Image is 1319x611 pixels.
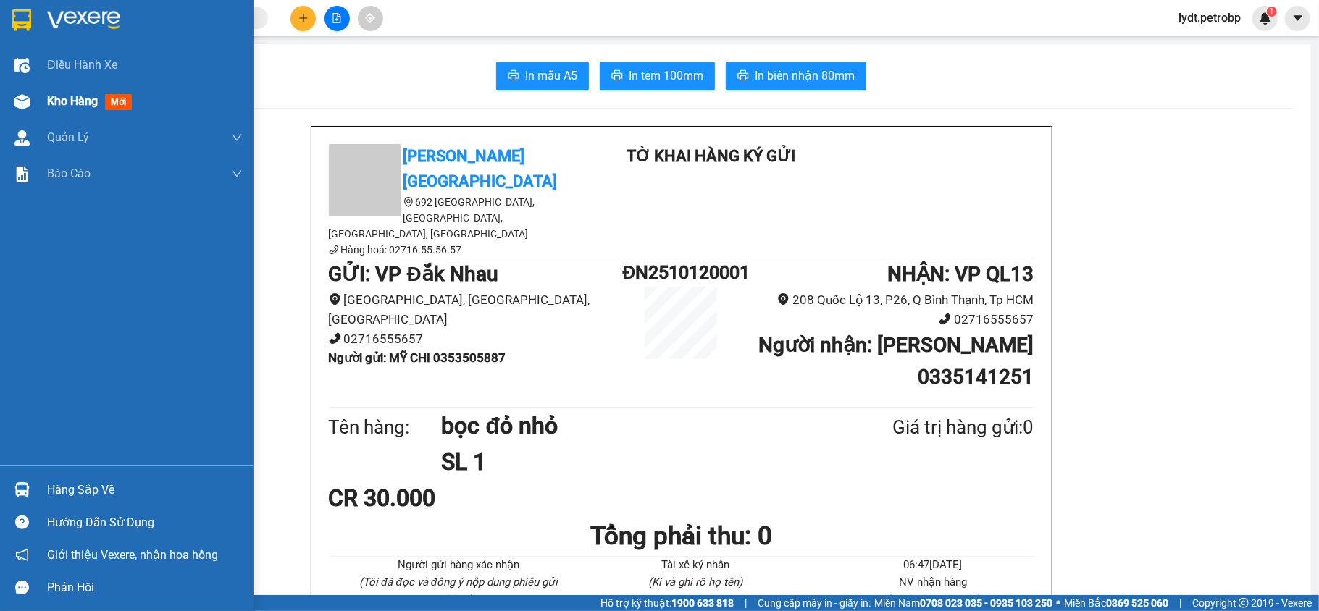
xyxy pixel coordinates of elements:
[740,310,1034,329] li: 02716555657
[329,480,561,516] div: CR 30.000
[290,6,316,31] button: plus
[12,12,103,47] div: VP Đắk Nhau
[755,67,855,85] span: In biên nhận 80mm
[508,69,519,83] span: printer
[113,14,148,29] span: Nhận:
[329,332,341,345] span: phone
[777,293,790,305] span: environment
[737,69,749,83] span: printer
[1106,597,1168,609] strong: 0369 525 060
[886,593,980,606] i: (Kí và ghi rõ họ tên)
[47,56,117,74] span: Điều hành xe
[329,262,498,286] b: GỬI : VP Đắk Nhau
[47,546,218,564] span: Giới thiệu Vexere, nhận hoa hồng
[329,413,442,442] div: Tên hàng:
[329,194,590,242] li: 692 [GEOGRAPHIC_DATA], [GEOGRAPHIC_DATA], [GEOGRAPHIC_DATA], [GEOGRAPHIC_DATA]
[887,262,1034,286] b: NHẬN : VP QL13
[441,408,822,444] h1: bọc đỏ nhỏ
[1285,6,1310,31] button: caret-down
[14,482,30,497] img: warehouse-icon
[15,548,29,562] span: notification
[329,516,1034,556] h1: Tổng phải thu: 0
[920,597,1052,609] strong: 0708 023 035 - 0935 103 250
[832,557,1034,574] li: 06:47[DATE]
[358,6,383,31] button: aim
[329,350,506,365] b: Người gửi : MỸ CHI 0353505887
[600,595,734,611] span: Hỗ trợ kỹ thuật:
[47,94,98,108] span: Kho hàng
[324,6,350,31] button: file-add
[332,13,342,23] span: file-add
[525,67,577,85] span: In mẫu A5
[47,479,243,501] div: Hàng sắp về
[1259,12,1272,25] img: icon-new-feature
[1179,595,1181,611] span: |
[329,290,623,329] li: [GEOGRAPHIC_DATA], [GEOGRAPHIC_DATA], [GEOGRAPHIC_DATA]
[622,258,740,287] h1: ĐN2510120001
[1064,595,1168,611] span: Miền Bắc
[874,595,1052,611] span: Miền Nam
[822,413,1034,442] div: Giá trị hàng gửi: 0
[1269,7,1274,17] span: 1
[496,62,589,90] button: printerIn mẫu A5
[1167,9,1252,27] span: lydt.petrobp
[365,13,375,23] span: aim
[14,130,30,146] img: warehouse-icon
[1239,598,1249,608] span: copyright
[329,293,341,305] span: environment
[758,333,1034,389] b: Người nhận : [PERSON_NAME] 0335141251
[231,132,243,143] span: down
[47,128,89,146] span: Quản Lý
[1267,7,1277,17] sup: 1
[47,512,243,534] div: Hướng dẫn sử dụng
[11,93,105,111] div: 30.000
[12,14,35,29] span: Gửi:
[403,197,414,207] span: environment
[14,58,30,73] img: warehouse-icon
[329,242,590,258] li: Hàng hoá: 02716.55.56.57
[12,9,31,31] img: logo-vxr
[47,577,243,599] div: Phản hồi
[359,576,558,606] i: (Tôi đã đọc và đồng ý nộp dung phiếu gửi hàng)
[745,595,747,611] span: |
[1056,600,1060,606] span: ⚪️
[14,167,30,182] img: solution-icon
[740,290,1034,310] li: 208 Quốc Lộ 13, P26, Q Bình Thạnh, Tp HCM
[441,444,822,480] h1: SL 1
[648,576,742,589] i: (Kí và ghi rõ họ tên)
[113,30,229,47] div: [PERSON_NAME]
[329,329,623,349] li: 02716555657
[611,69,623,83] span: printer
[595,557,797,574] li: Tài xế ký nhân
[671,597,734,609] strong: 1900 633 818
[629,67,703,85] span: In tem 100mm
[329,245,339,255] span: phone
[358,557,560,574] li: Người gửi hàng xác nhận
[298,13,309,23] span: plus
[14,94,30,109] img: warehouse-icon
[627,147,795,165] b: TỜ KHAI HÀNG KÝ GỬI
[939,313,951,325] span: phone
[12,47,103,64] div: MỸ CHI
[832,574,1034,591] li: NV nhận hàng
[600,62,715,90] button: printerIn tem 100mm
[15,515,29,529] span: question-circle
[11,95,33,110] span: CR :
[105,94,132,110] span: mới
[113,12,229,30] div: VP QL13
[231,168,243,180] span: down
[47,164,91,182] span: Báo cáo
[758,595,871,611] span: Cung cấp máy in - giấy in:
[403,147,558,190] b: [PERSON_NAME][GEOGRAPHIC_DATA]
[1291,12,1305,25] span: caret-down
[726,62,866,90] button: printerIn biên nhận 80mm
[15,581,29,594] span: message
